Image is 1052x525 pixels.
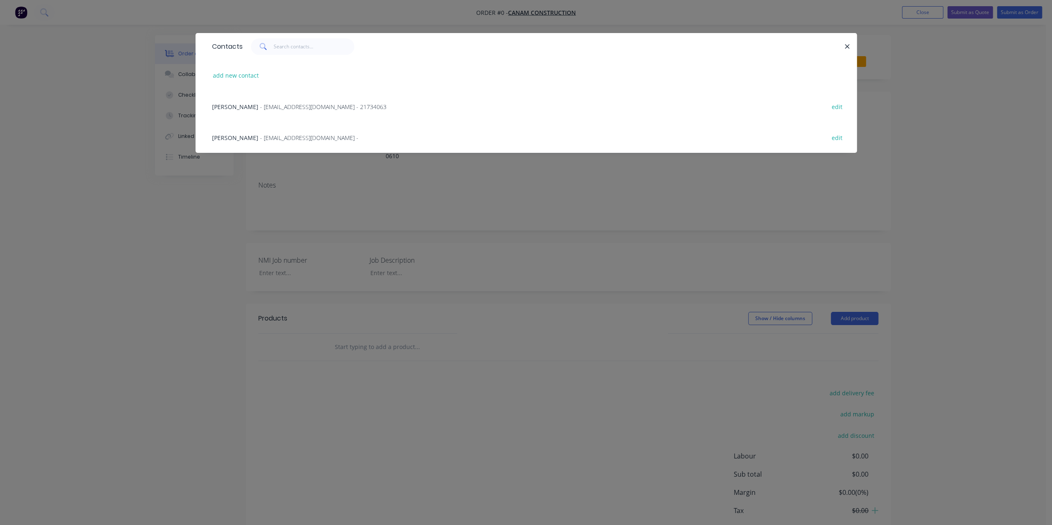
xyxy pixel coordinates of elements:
span: - [EMAIL_ADDRESS][DOMAIN_NAME] - [260,134,358,142]
button: edit [828,132,847,143]
input: Search contacts... [274,38,354,55]
span: [PERSON_NAME] [212,134,258,142]
span: [PERSON_NAME] [212,103,258,111]
button: edit [828,101,847,112]
span: - [EMAIL_ADDRESS][DOMAIN_NAME] - 21734063 [260,103,386,111]
div: Contacts [208,33,243,60]
button: add new contact [209,70,263,81]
